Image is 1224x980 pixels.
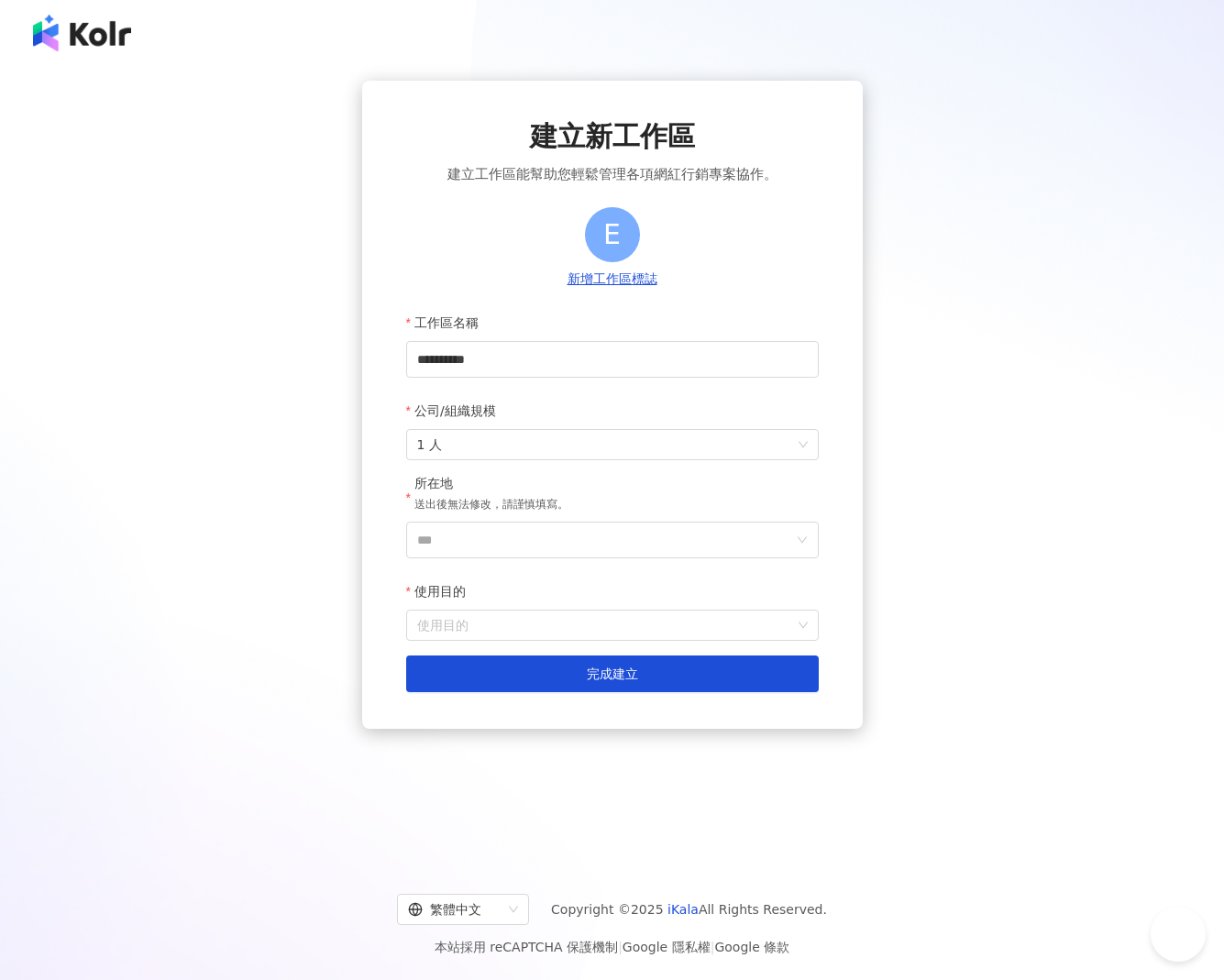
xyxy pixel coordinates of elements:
label: 公司/組織規模 [406,392,510,429]
img: logo [33,15,131,51]
a: Google 條款 [714,940,789,954]
a: Google 隱私權 [623,940,711,954]
span: 本站採用 reCAPTCHA 保護機制 [435,936,789,958]
div: 所在地 [414,475,568,493]
span: 完成建立 [587,666,638,681]
button: 完成建立 [406,655,819,692]
input: 工作區名稱 [406,341,819,378]
iframe: Help Scout Beacon - Open [1151,907,1206,962]
div: 繁體中文 [408,895,502,924]
span: down [797,534,808,545]
span: E [603,213,621,256]
label: 使用目的 [406,573,480,610]
span: 建立新工作區 [530,117,695,156]
a: iKala [667,902,699,917]
span: Copyright © 2025 All Rights Reserved. [551,898,827,920]
span: 1 人 [417,430,808,459]
span: 建立工作區能幫助您輕鬆管理各項網紅行銷專案協作。 [447,163,777,185]
p: 送出後無法修改，請謹慎填寫。 [414,496,568,514]
label: 工作區名稱 [406,304,492,341]
span: | [618,940,623,954]
button: 新增工作區標誌 [562,270,663,290]
span: | [711,940,715,954]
